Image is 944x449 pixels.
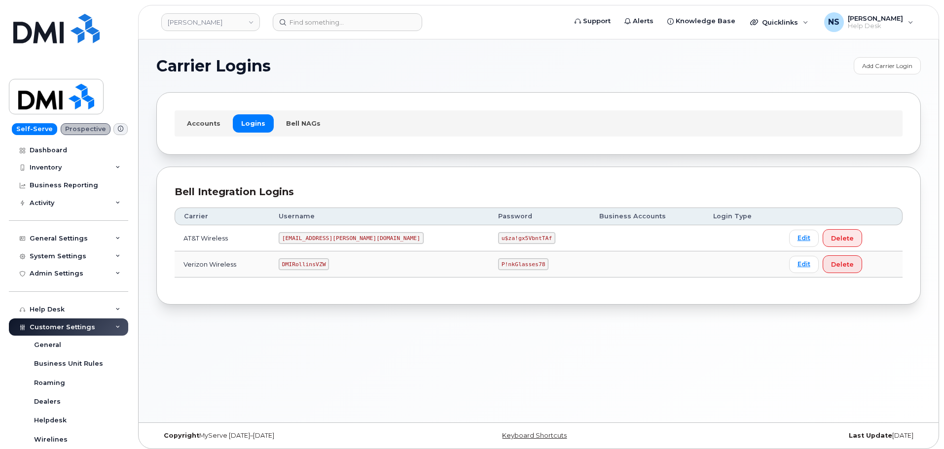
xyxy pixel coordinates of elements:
[854,57,921,74] a: Add Carrier Login
[789,256,819,273] a: Edit
[156,432,411,440] div: MyServe [DATE]–[DATE]
[849,432,892,439] strong: Last Update
[502,432,567,439] a: Keyboard Shortcuts
[279,232,424,244] code: [EMAIL_ADDRESS][PERSON_NAME][DOMAIN_NAME]
[823,229,862,247] button: Delete
[175,251,270,277] td: Verizon Wireless
[175,185,903,199] div: Bell Integration Logins
[831,260,854,269] span: Delete
[666,432,921,440] div: [DATE]
[233,114,274,132] a: Logins
[279,258,329,270] code: DMIRollinsVZW
[489,207,590,225] th: Password
[498,258,548,270] code: P!nkGlasses78
[590,207,704,225] th: Business Accounts
[278,114,329,132] a: Bell NAGs
[156,59,271,73] span: Carrier Logins
[831,234,854,243] span: Delete
[498,232,555,244] code: u$za!gx5VbntTAf
[270,207,489,225] th: Username
[175,225,270,251] td: AT&T Wireless
[789,230,819,247] a: Edit
[164,432,199,439] strong: Copyright
[823,255,862,273] button: Delete
[704,207,780,225] th: Login Type
[179,114,229,132] a: Accounts
[175,207,270,225] th: Carrier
